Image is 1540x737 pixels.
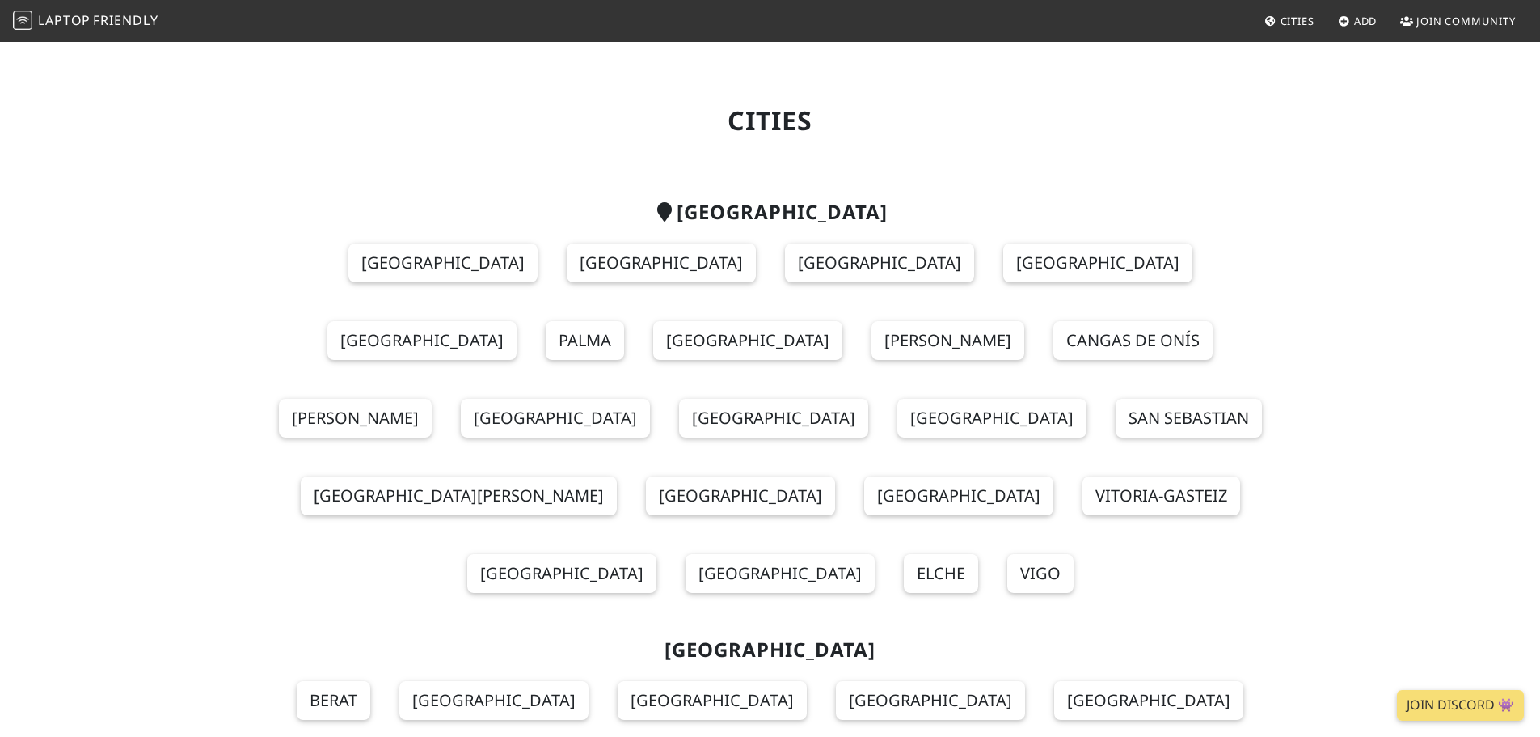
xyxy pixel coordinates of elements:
span: Cities [1281,14,1314,28]
a: Join Community [1394,6,1522,36]
a: [GEOGRAPHIC_DATA] [864,477,1053,515]
span: Friendly [93,11,158,29]
a: [GEOGRAPHIC_DATA] [646,477,835,515]
a: [GEOGRAPHIC_DATA] [897,399,1086,438]
a: Vigo [1007,554,1074,593]
a: [GEOGRAPHIC_DATA] [653,321,842,360]
a: [GEOGRAPHIC_DATA] [686,554,875,593]
a: Join Discord 👾 [1397,690,1524,721]
img: LaptopFriendly [13,11,32,30]
span: Add [1354,14,1378,28]
a: [GEOGRAPHIC_DATA] [836,681,1025,720]
a: [PERSON_NAME] [279,399,432,438]
a: [GEOGRAPHIC_DATA] [461,399,650,438]
a: Elche [904,554,978,593]
a: [GEOGRAPHIC_DATA] [567,244,756,282]
a: Cangas de Onís [1053,321,1213,360]
a: [GEOGRAPHIC_DATA] [327,321,517,360]
a: Berat [297,681,370,720]
span: Laptop [38,11,91,29]
a: LaptopFriendly LaptopFriendly [13,7,158,36]
a: Palma [546,321,624,360]
a: [GEOGRAPHIC_DATA] [679,399,868,438]
h2: [GEOGRAPHIC_DATA] [247,638,1294,662]
a: [GEOGRAPHIC_DATA][PERSON_NAME] [301,477,617,515]
a: [GEOGRAPHIC_DATA] [1003,244,1192,282]
a: Cities [1258,6,1321,36]
a: [GEOGRAPHIC_DATA] [1054,681,1243,720]
a: [GEOGRAPHIC_DATA] [399,681,589,720]
span: Join Community [1416,14,1516,28]
h1: Cities [247,105,1294,136]
h2: [GEOGRAPHIC_DATA] [247,201,1294,224]
a: [GEOGRAPHIC_DATA] [785,244,974,282]
a: [GEOGRAPHIC_DATA] [618,681,807,720]
a: Vitoria-Gasteiz [1082,477,1240,515]
a: [GEOGRAPHIC_DATA] [467,554,656,593]
a: [PERSON_NAME] [871,321,1024,360]
a: San Sebastian [1116,399,1262,438]
a: Add [1331,6,1384,36]
a: [GEOGRAPHIC_DATA] [348,244,538,282]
